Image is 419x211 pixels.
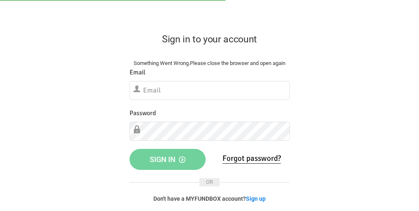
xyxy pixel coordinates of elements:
input: Email [130,81,290,100]
a: Sign up [246,195,266,202]
span: Sign in [150,155,185,164]
div: Something Went Wrong.Please close the browser and open again [130,59,290,67]
label: Email [130,67,146,78]
label: Password [130,108,156,118]
p: Don't have a MYFUNDBOX account? [130,195,290,203]
button: Sign in [130,149,206,170]
span: OR [199,178,220,186]
a: Forgot password? [222,153,281,164]
h2: Sign in to your account [130,32,290,46]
